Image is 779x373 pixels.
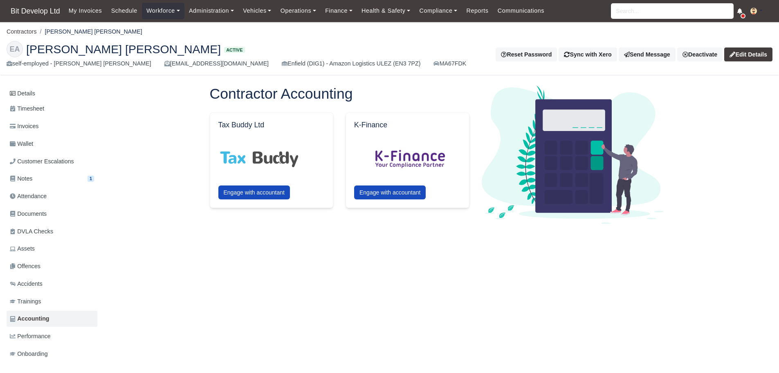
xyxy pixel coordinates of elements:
[7,41,23,57] div: EA
[10,262,40,271] span: Offences
[164,59,269,68] div: [EMAIL_ADDRESS][DOMAIN_NAME]
[7,171,97,187] a: Notes 1
[218,185,290,199] button: Engage with accountant
[10,192,47,201] span: Attendance
[7,206,97,222] a: Documents
[559,47,617,61] button: Sync with Xero
[224,47,245,53] span: Active
[10,349,48,359] span: Onboarding
[677,47,723,61] a: Deactivate
[7,3,64,19] a: Bit Develop Ltd
[7,154,97,170] a: Customer Escalations
[10,104,44,113] span: Timesheet
[724,47,772,61] a: Edit Details
[415,3,462,19] a: Compliance
[282,59,420,68] div: Enfield (DIG1) - Amazon Logistics ULEZ (EN3 7PZ)
[10,297,41,306] span: Trainings
[10,122,38,131] span: Invoices
[7,328,97,344] a: Performance
[321,3,357,19] a: Finance
[10,227,53,236] span: DVLA Checks
[10,157,74,166] span: Customer Escalations
[7,241,97,257] a: Assets
[88,176,94,182] span: 1
[106,3,141,19] a: Schedule
[26,43,221,55] span: [PERSON_NAME] [PERSON_NAME]
[7,276,97,292] a: Accidents
[7,258,97,274] a: Offences
[7,86,97,101] a: Details
[10,174,32,183] span: Notes
[433,59,466,68] a: MA67FDK
[10,209,47,219] span: Documents
[7,224,97,240] a: DVLA Checks
[7,101,97,117] a: Timesheet
[493,3,549,19] a: Communications
[184,3,238,19] a: Administration
[10,332,51,341] span: Performance
[611,3,734,19] input: Search...
[64,3,107,19] a: My Invoices
[7,118,97,134] a: Invoices
[462,3,493,19] a: Reports
[37,27,142,36] li: [PERSON_NAME] [PERSON_NAME]
[210,85,469,103] h1: Contractor Accounting
[10,314,49,323] span: Accounting
[7,311,97,327] a: Accounting
[7,28,37,35] a: Contractors
[10,244,35,253] span: Assets
[354,121,461,129] h5: K-Finance
[10,279,43,289] span: Accidents
[496,47,557,61] button: Reset Password
[357,3,415,19] a: Health & Safety
[7,59,151,68] div: self-employed - [PERSON_NAME] [PERSON_NAME]
[7,346,97,362] a: Onboarding
[619,47,676,61] a: Send Message
[276,3,321,19] a: Operations
[7,136,97,152] a: Wallet
[142,3,184,19] a: Workforce
[7,294,97,310] a: Trainings
[354,185,426,199] button: Engage with accountant
[7,188,97,204] a: Attendance
[238,3,276,19] a: Vehicles
[218,121,325,129] h5: Tax Buddy Ltd
[0,34,779,75] div: Erikson Francisco Afonso
[10,139,33,149] span: Wallet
